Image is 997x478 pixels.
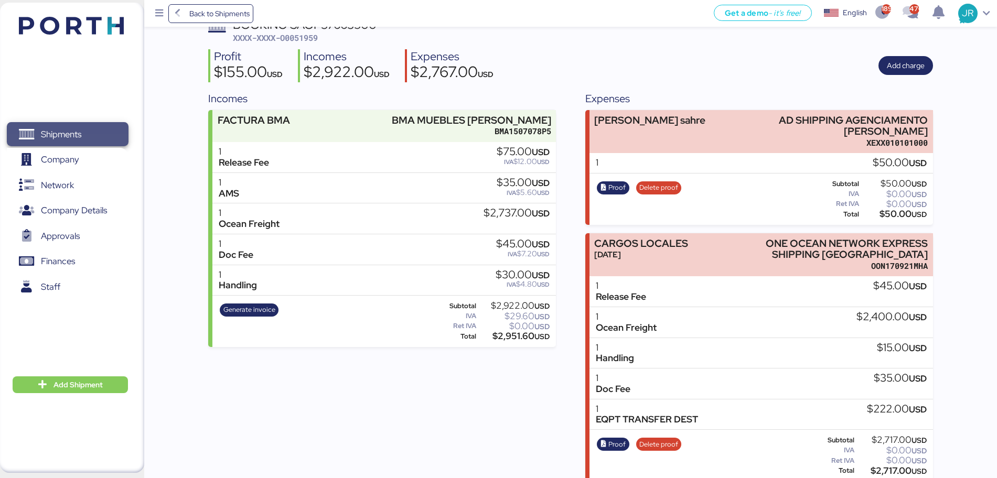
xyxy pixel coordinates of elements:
[728,260,928,271] div: OON170921MHA
[7,224,128,248] a: Approvals
[596,157,598,168] div: 1
[41,152,79,167] span: Company
[223,304,275,316] span: Generate invoice
[597,438,629,451] button: Proof
[813,190,859,198] div: IVA
[497,189,550,197] div: $5.60
[594,238,688,249] div: CARGOS LOCALES
[478,69,494,79] span: USD
[219,177,239,188] div: 1
[728,238,928,260] div: ONE OCEAN NETWORK EXPRESS SHIPPING [GEOGRAPHIC_DATA]
[218,115,290,126] div: FACTURA BMA
[874,373,927,384] div: $35.00
[304,64,390,82] div: $2,922.00
[636,438,682,451] button: Delete proof
[214,64,283,82] div: $155.00
[392,115,551,126] div: BMA MUEBLES [PERSON_NAME]
[912,200,927,209] span: USD
[507,189,516,197] span: IVA
[856,436,927,444] div: $2,717.00
[436,333,476,340] div: Total
[7,249,128,274] a: Finances
[41,127,81,142] span: Shipments
[497,158,550,166] div: $12.00
[41,203,107,218] span: Company Details
[843,7,867,18] div: English
[594,115,705,126] div: [PERSON_NAME] sahre
[436,322,476,330] div: Ret IVA
[909,280,927,292] span: USD
[596,291,646,302] div: Release Fee
[374,69,390,79] span: USD
[411,49,494,64] div: Expenses
[41,254,75,269] span: Finances
[219,208,280,219] div: 1
[537,280,550,289] span: USD
[532,177,550,189] span: USD
[813,447,854,454] div: IVA
[639,439,678,450] span: Delete proof
[219,188,239,199] div: AMS
[478,312,550,320] div: $29.60
[537,250,550,258] span: USD
[507,280,516,289] span: IVA
[219,269,257,280] div: 1
[596,322,657,333] div: Ocean Freight
[220,303,278,317] button: Generate invoice
[596,280,646,291] div: 1
[484,208,550,219] div: $2,737.00
[912,210,927,219] span: USD
[534,312,550,321] span: USD
[214,49,283,64] div: Profit
[7,199,128,223] a: Company Details
[596,311,657,322] div: 1
[496,238,550,250] div: $45.00
[534,301,550,311] span: USD
[909,311,927,323] span: USD
[878,56,933,75] button: Add charge
[151,5,168,23] button: Menu
[813,211,859,218] div: Total
[219,249,253,260] div: Doc Fee
[728,115,928,137] div: AD SHIPPING AGENCIAMENTO [PERSON_NAME]
[41,178,74,193] span: Network
[912,446,927,455] span: USD
[596,342,634,353] div: 1
[861,190,927,198] div: $0.00
[219,157,269,168] div: Release Fee
[912,190,927,199] span: USD
[532,146,550,158] span: USD
[233,32,318,43] span: XXXX-XXXX-O0051959
[13,376,128,393] button: Add Shipment
[534,322,550,331] span: USD
[436,302,476,310] div: Subtotal
[608,439,626,450] span: Proof
[596,353,634,364] div: Handling
[597,181,629,195] button: Proof
[504,158,513,166] span: IVA
[636,181,682,195] button: Delete proof
[219,238,253,249] div: 1
[962,6,973,20] span: JR
[813,180,859,188] div: Subtotal
[496,280,550,288] div: $4.80
[856,457,927,464] div: $0.00
[596,373,630,384] div: 1
[873,157,927,169] div: $50.00
[497,177,550,189] div: $35.00
[497,146,550,158] div: $75.00
[856,447,927,454] div: $0.00
[7,275,128,299] a: Staff
[208,91,556,106] div: Incomes
[596,414,698,425] div: EQPT TRANSFER DEST
[7,122,128,146] a: Shipments
[867,404,927,415] div: $222.00
[478,332,550,340] div: $2,951.60
[912,179,927,189] span: USD
[596,384,630,395] div: Doc Fee
[594,249,688,260] div: [DATE]
[53,378,103,391] span: Add Shipment
[478,302,550,310] div: $2,922.00
[411,64,494,82] div: $2,767.00
[912,436,927,445] span: USD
